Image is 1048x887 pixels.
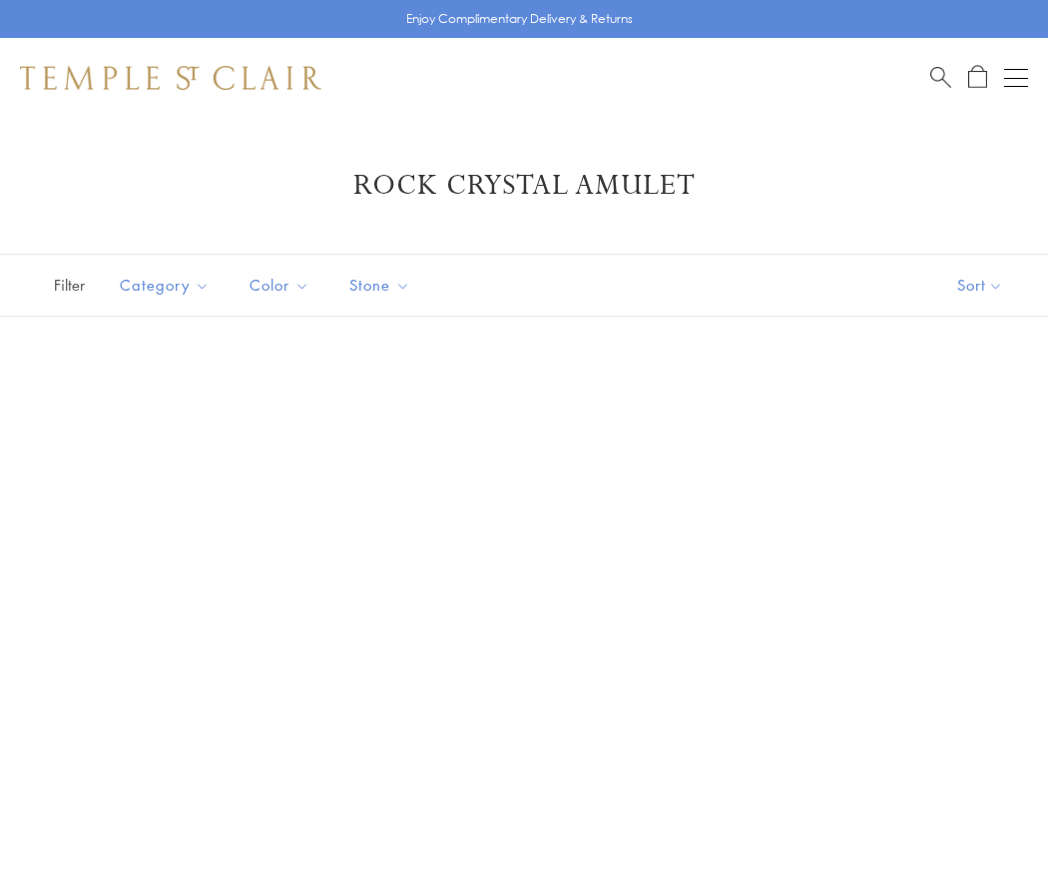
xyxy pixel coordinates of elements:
[105,263,225,308] button: Category
[334,263,425,308] button: Stone
[235,263,324,308] button: Color
[930,65,951,90] a: Search
[339,273,425,298] span: Stone
[406,9,633,29] p: Enjoy Complimentary Delivery & Returns
[110,273,225,298] span: Category
[968,65,987,90] a: Open Shopping Bag
[1004,66,1028,90] button: Open navigation
[20,66,321,90] img: Temple St. Clair
[912,255,1048,316] button: Show sort by
[240,273,324,298] span: Color
[50,168,998,204] h1: Rock Crystal Amulet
